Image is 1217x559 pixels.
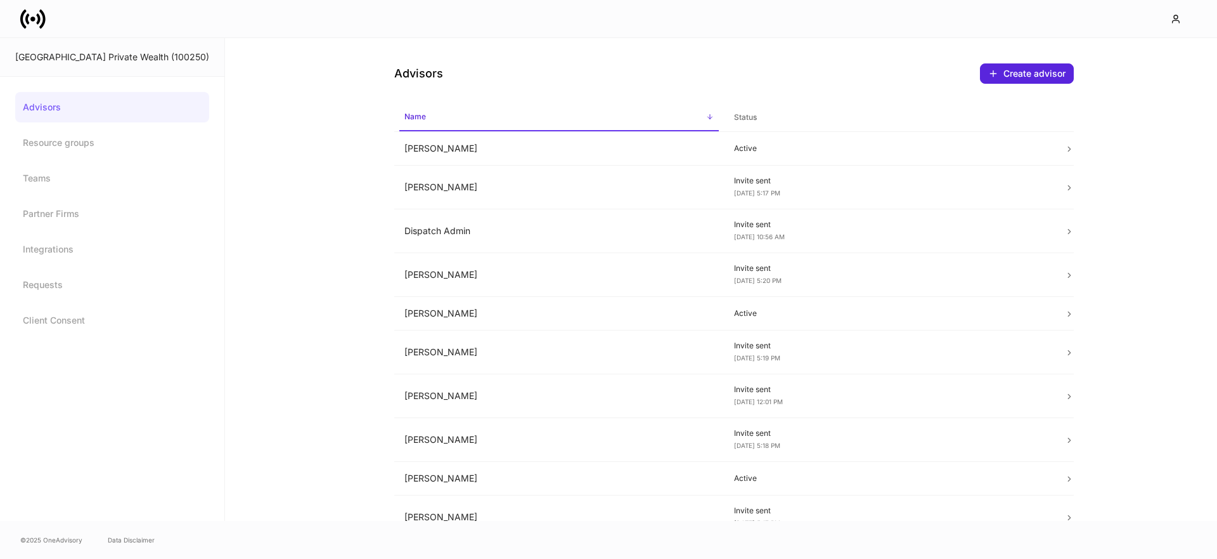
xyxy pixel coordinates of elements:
p: Invite sent [734,220,1044,230]
td: [PERSON_NAME] [394,374,724,418]
h6: Status [734,111,757,123]
p: Invite sent [734,263,1044,273]
td: [PERSON_NAME] [394,132,724,166]
span: [DATE] 5:17 PM [734,519,780,527]
h4: Advisors [394,66,443,81]
a: Data Disclaimer [108,535,155,545]
td: [PERSON_NAME] [394,297,724,331]
p: Invite sent [734,428,1044,438]
div: [GEOGRAPHIC_DATA] Private Wealth (100250) [15,51,209,63]
td: [PERSON_NAME] [394,462,724,496]
p: Active [734,473,1044,483]
a: Partner Firms [15,199,209,229]
span: [DATE] 5:19 PM [734,354,780,362]
td: [PERSON_NAME] [394,166,724,209]
p: Invite sent [734,176,1044,186]
span: [DATE] 5:17 PM [734,189,780,197]
span: [DATE] 5:20 PM [734,277,782,284]
div: Create advisor [988,69,1066,79]
span: © 2025 OneAdvisory [20,535,82,545]
td: [PERSON_NAME] [394,331,724,374]
h6: Name [404,110,426,122]
span: Name [399,104,719,131]
a: Integrations [15,234,209,265]
a: Client Consent [15,305,209,336]
p: Invite sent [734,341,1044,351]
a: Advisors [15,92,209,122]
p: Invite sent [734,385,1044,395]
span: [DATE] 12:01 PM [734,398,783,405]
td: [PERSON_NAME] [394,496,724,539]
p: Invite sent [734,506,1044,516]
span: [DATE] 10:56 AM [734,233,785,240]
span: Status [729,105,1049,131]
a: Resource groups [15,128,209,158]
p: Active [734,308,1044,319]
td: Dispatch Admin [394,209,724,253]
td: [PERSON_NAME] [394,418,724,462]
td: [PERSON_NAME] [394,253,724,297]
span: [DATE] 5:18 PM [734,442,780,449]
button: Create advisor [980,63,1074,84]
a: Requests [15,270,209,300]
p: Active [734,143,1044,154]
a: Teams [15,163,209,194]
